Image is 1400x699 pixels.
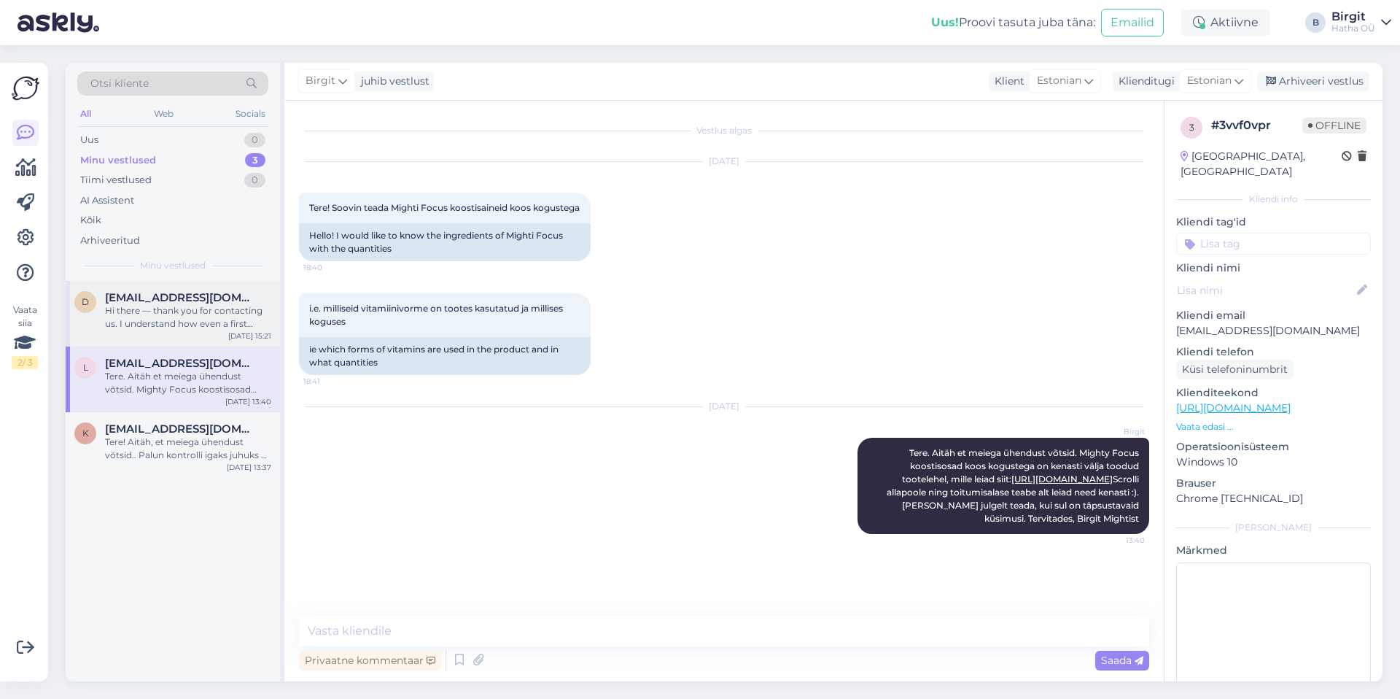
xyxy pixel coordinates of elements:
[1090,535,1145,546] span: 13:40
[1176,543,1371,558] p: Märkmed
[887,447,1141,524] span: Tere. Aitäh et meiega ühendust võtsid. Mighty Focus koostisosad koos kogustega on kenasti välja t...
[1113,74,1175,89] div: Klienditugi
[1176,260,1371,276] p: Kliendi nimi
[1211,117,1302,134] div: # 3vvf0vpr
[225,396,271,407] div: [DATE] 13:40
[233,104,268,123] div: Socials
[299,337,591,375] div: ie which forms of vitamins are used in the product and in what quantities
[228,331,271,341] div: [DATE] 15:21
[1331,23,1375,34] div: Hatha OÜ
[12,356,38,369] div: 2 / 3
[1037,73,1081,89] span: Estonian
[1189,122,1194,133] span: 3
[1101,654,1143,667] span: Saada
[80,233,140,248] div: Arhiveeritud
[1176,308,1371,323] p: Kliendi email
[80,133,98,147] div: Uus
[299,223,591,261] div: Hello! I would like to know the ingredients of Mighti Focus with the quantities
[299,400,1149,413] div: [DATE]
[105,422,257,436] span: kalli.pold@gmail.com
[83,362,88,373] span: L
[1176,476,1371,491] p: Brauser
[303,376,358,387] span: 18:41
[1101,9,1164,36] button: Emailid
[1090,426,1145,437] span: Birgit
[1302,117,1366,134] span: Offline
[1181,9,1270,36] div: Aktiivne
[355,74,429,89] div: juhib vestlust
[1177,282,1354,298] input: Lisa nimi
[140,259,206,272] span: Minu vestlused
[303,262,358,273] span: 18:40
[151,104,176,123] div: Web
[1176,233,1371,255] input: Lisa tag
[299,651,441,671] div: Privaatne kommentaar
[105,304,271,331] div: Hi there — thank you for contacting us. I understand how even a first name in a small location ca...
[309,202,580,213] span: Tere! Soovin teada Mighti Focus koostisaineid koos kogustega
[12,304,38,369] div: Vaata siia
[1305,12,1326,33] div: B
[1176,455,1371,470] p: Windows 10
[1011,474,1113,484] a: [URL][DOMAIN_NAME]
[1176,344,1371,360] p: Kliendi telefon
[1176,323,1371,339] p: [EMAIL_ADDRESS][DOMAIN_NAME]
[105,370,271,396] div: Tere. Aitäh et meiega ühendust võtsid. Mighty Focus koostisosad koos kogustega on kenasti välja t...
[80,193,134,208] div: AI Assistent
[245,153,265,168] div: 3
[1176,193,1371,206] div: Kliendi info
[299,124,1149,137] div: Vestlus algas
[80,153,156,168] div: Minu vestlused
[1181,149,1342,179] div: [GEOGRAPHIC_DATA], [GEOGRAPHIC_DATA]
[227,462,271,473] div: [DATE] 13:37
[1257,72,1369,91] div: Arhiveeri vestlus
[931,15,959,29] b: Uus!
[105,291,257,304] span: draeconis@gmail.com
[244,173,265,188] div: 0
[90,76,149,91] span: Otsi kliente
[1331,11,1391,34] a: BirgitHatha OÜ
[1176,491,1371,506] p: Chrome [TECHNICAL_ID]
[1176,385,1371,401] p: Klienditeekond
[12,74,39,102] img: Askly Logo
[1176,401,1291,414] a: [URL][DOMAIN_NAME]
[1176,215,1371,230] p: Kliendi tag'id
[105,357,257,370] span: Liisu.orav@gmail.com
[105,436,271,462] div: Tere! Aitäh, et meiega ühendust võtsid.. Palun kontrolli igaks juhuks ka rämpsposti/spämmi kausta...
[931,14,1095,31] div: Proovi tasuta juba täna:
[82,296,89,307] span: d
[989,74,1024,89] div: Klient
[1187,73,1232,89] span: Estonian
[1176,420,1371,433] p: Vaata edasi ...
[82,428,89,439] span: k
[1176,521,1371,534] div: [PERSON_NAME]
[244,133,265,147] div: 0
[80,173,152,188] div: Tiimi vestlused
[299,155,1149,168] div: [DATE]
[1176,439,1371,455] p: Operatsioonisüsteem
[77,104,94,123] div: All
[80,213,101,228] div: Kõik
[309,303,565,327] span: i.e. milliseid vitamiinivorme on tootes kasutatud ja millises koguses
[1176,360,1294,379] div: Küsi telefoninumbrit
[1331,11,1375,23] div: Birgit
[306,73,335,89] span: Birgit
